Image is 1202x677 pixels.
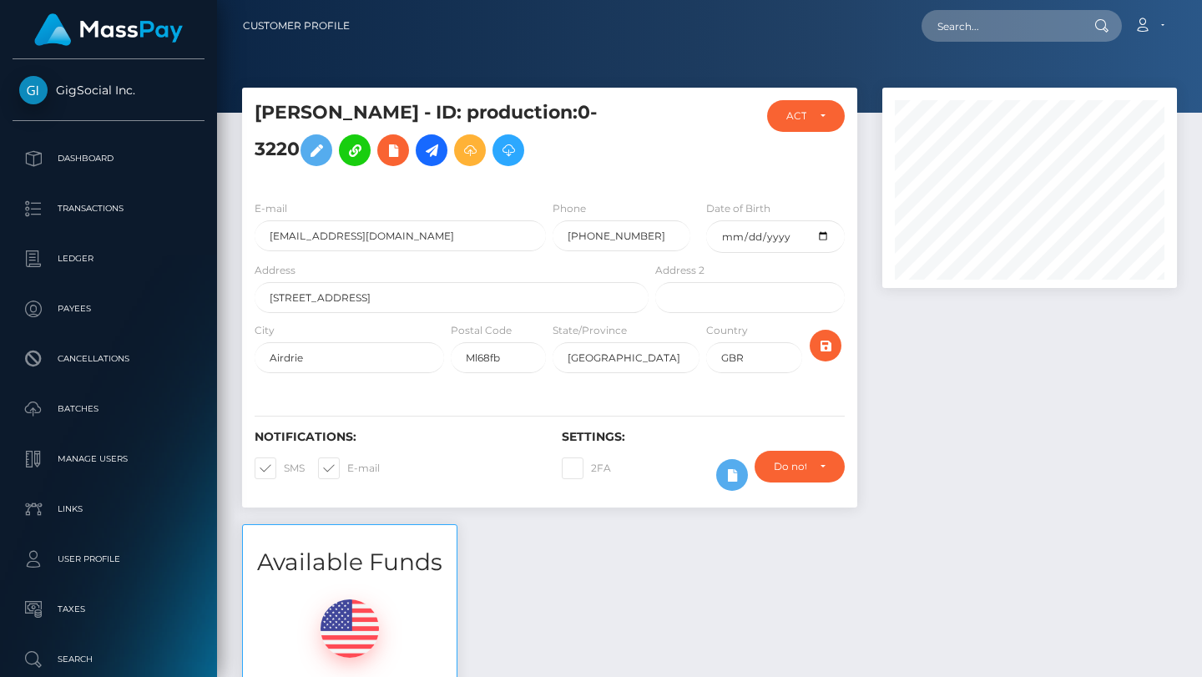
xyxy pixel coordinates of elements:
[13,488,205,530] a: Links
[255,263,295,278] label: Address
[19,346,198,371] p: Cancellations
[755,451,845,482] button: Do not require
[19,196,198,221] p: Transactions
[786,109,806,123] div: ACTIVE
[19,647,198,672] p: Search
[451,323,512,338] label: Postal Code
[321,599,379,658] img: USD.png
[19,246,198,271] p: Ledger
[553,323,627,338] label: State/Province
[243,546,457,578] h3: Available Funds
[255,430,537,444] h6: Notifications:
[416,134,447,166] a: Initiate Payout
[243,8,350,43] a: Customer Profile
[767,100,845,132] button: ACTIVE
[13,238,205,280] a: Ledger
[19,76,48,104] img: GigSocial Inc.
[706,323,748,338] label: Country
[13,188,205,230] a: Transactions
[13,589,205,630] a: Taxes
[13,438,205,480] a: Manage Users
[774,460,806,473] div: Do not require
[255,457,305,479] label: SMS
[562,430,844,444] h6: Settings:
[19,497,198,522] p: Links
[13,538,205,580] a: User Profile
[19,597,198,622] p: Taxes
[19,296,198,321] p: Payees
[13,388,205,430] a: Batches
[255,100,639,174] h5: [PERSON_NAME] - ID: production:0-3220
[706,201,770,216] label: Date of Birth
[922,10,1078,42] input: Search...
[19,447,198,472] p: Manage Users
[255,201,287,216] label: E-mail
[13,83,205,98] span: GigSocial Inc.
[13,138,205,179] a: Dashboard
[13,288,205,330] a: Payees
[655,263,705,278] label: Address 2
[255,323,275,338] label: City
[19,397,198,422] p: Batches
[318,457,380,479] label: E-mail
[553,201,586,216] label: Phone
[13,338,205,380] a: Cancellations
[562,457,611,479] label: 2FA
[19,146,198,171] p: Dashboard
[34,13,183,46] img: MassPay Logo
[19,547,198,572] p: User Profile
